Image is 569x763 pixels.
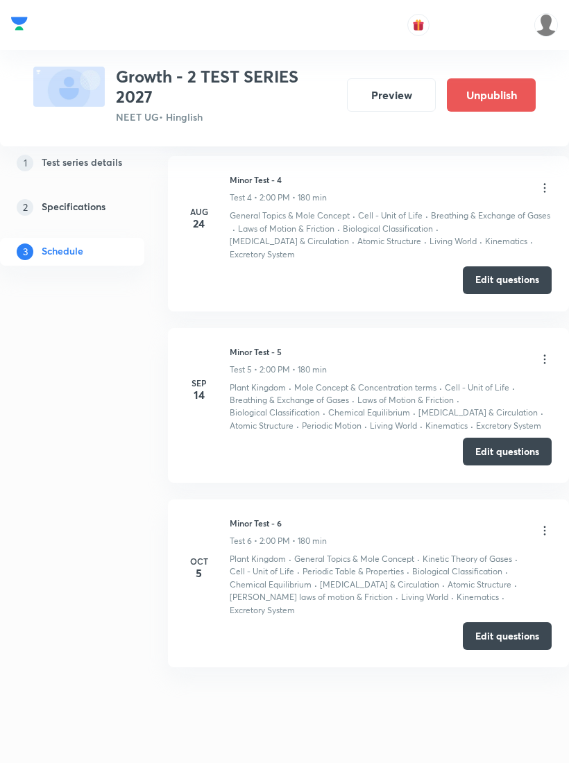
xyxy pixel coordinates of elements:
[485,235,527,248] p: Kinematics
[357,394,454,406] p: Laws of Motion & Friction
[328,406,410,419] p: Chemical Equilibrium
[42,155,122,171] h5: Test series details
[463,266,552,294] button: Edit questions
[185,218,213,229] h4: 24
[430,235,477,248] p: Living World
[33,67,105,107] img: fallback-thumbnail.png
[401,591,448,603] p: Living World
[230,248,295,261] p: Excretory System
[230,420,294,432] p: Atomic Structure
[230,235,349,248] p: [MEDICAL_DATA] & Circulation
[463,438,552,465] button: Edit questions
[230,535,327,547] p: Test 6 • 2:00 PM • 180 min
[230,406,320,419] p: Biological Classification
[448,578,511,591] p: Atomic Structure
[116,67,336,107] h3: Growth - 2 TEST SERIES 2027
[230,173,327,186] h6: Minor Test - 4
[412,565,502,578] p: Biological Classification
[352,394,355,406] div: ·
[370,420,417,432] p: Living World
[431,209,550,222] p: Breathing & Exchange of Gases
[230,604,295,617] p: Excretory System
[289,553,291,565] div: ·
[357,235,421,248] p: Atomic Structure
[451,591,454,603] div: ·
[423,553,512,565] p: Kinetic Theory of Gases
[185,555,213,567] h6: Oct
[230,209,350,222] p: General Topics & Mole Concept
[353,209,355,222] div: ·
[238,223,334,235] p: Laws of Motion & Friction
[294,553,414,565] p: General Topics & Mole Concept
[17,155,33,171] p: 1
[17,199,33,216] p: 2
[420,420,423,432] div: ·
[463,622,552,650] button: Edit questions
[412,19,425,31] img: avatar
[232,223,235,235] div: ·
[323,406,325,419] div: ·
[230,553,286,565] p: Plant Kingdom
[457,394,459,406] div: ·
[358,209,423,222] p: Cell - Unit of Life
[296,420,299,432] div: ·
[116,110,336,124] p: NEET UG • Hinglish
[424,235,427,248] div: ·
[294,381,436,394] p: Mole Concept & Concentration terms
[447,78,536,112] button: Unpublish
[17,243,33,260] p: 3
[289,381,291,394] div: ·
[42,243,83,260] h5: Schedule
[425,209,428,222] div: ·
[337,223,340,235] div: ·
[476,420,541,432] p: Excretory System
[11,13,28,34] img: Company Logo
[352,235,355,248] div: ·
[297,565,300,578] div: ·
[470,420,473,432] div: ·
[407,14,430,36] button: avatar
[407,565,409,578] div: ·
[230,345,327,358] h6: Minor Test - 5
[530,235,533,248] div: ·
[230,191,327,204] p: Test 4 • 2:00 PM • 180 min
[185,567,213,578] h4: 5
[42,199,105,216] h5: Specifications
[505,565,508,578] div: ·
[502,591,504,603] div: ·
[445,381,509,394] p: Cell - Unit of Life
[425,420,468,432] p: Kinematics
[396,591,398,603] div: ·
[185,205,213,218] h6: Aug
[230,394,349,406] p: Breathing & Exchange of Gases
[230,363,327,376] p: Test 5 • 2:00 PM • 180 min
[512,381,515,394] div: ·
[230,578,312,591] p: Chemical Equilibrium
[541,406,543,419] div: ·
[314,578,317,591] div: ·
[436,223,439,235] div: ·
[185,377,213,389] h6: Sep
[442,578,445,591] div: ·
[439,381,442,394] div: ·
[343,223,433,235] p: Biological Classification
[364,420,367,432] div: ·
[515,553,518,565] div: ·
[320,578,439,591] p: [MEDICAL_DATA] & Circulation
[303,565,404,578] p: Periodic Table & Properties
[514,578,517,591] div: ·
[534,13,558,37] img: Amit kumar
[230,381,286,394] p: Plant Kingdom
[230,591,393,603] p: [PERSON_NAME] laws of motion & Friction
[302,420,362,432] p: Periodic Motion
[418,406,538,419] p: [MEDICAL_DATA] & Circulation
[185,389,213,400] h4: 14
[413,406,416,419] div: ·
[11,13,28,37] a: Company Logo
[417,553,420,565] div: ·
[347,78,436,112] button: Preview
[457,591,499,603] p: Kinematics
[230,517,327,529] h6: Minor Test - 6
[479,235,482,248] div: ·
[230,565,294,578] p: Cell - Unit of Life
